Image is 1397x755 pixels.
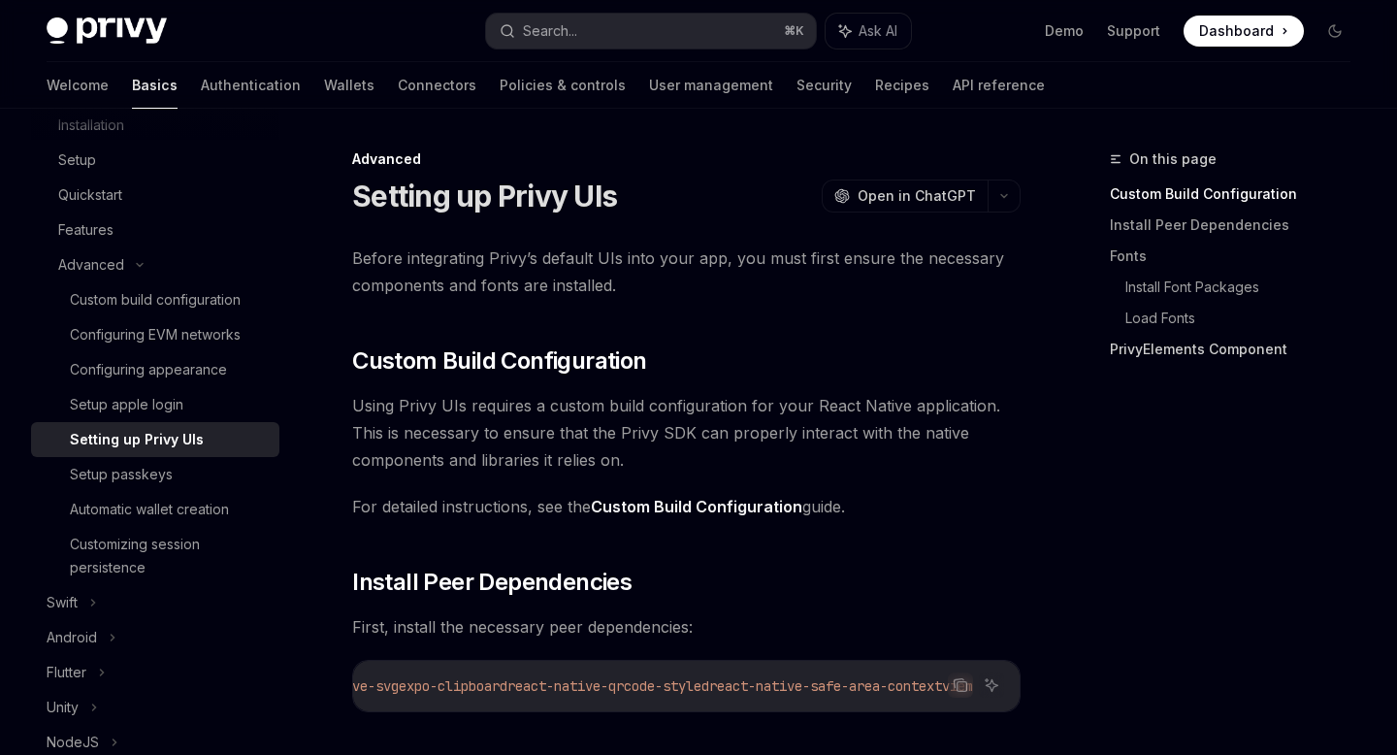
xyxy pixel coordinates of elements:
[352,149,1021,169] div: Advanced
[796,62,852,109] a: Security
[1184,16,1304,47] a: Dashboard
[132,62,178,109] a: Basics
[70,393,183,416] div: Setup apple login
[70,498,229,521] div: Automatic wallet creation
[1110,179,1366,210] a: Custom Build Configuration
[31,387,279,422] a: Setup apple login
[31,492,279,527] a: Automatic wallet creation
[352,567,632,598] span: Install Peer Dependencies
[58,148,96,172] div: Setup
[859,21,897,41] span: Ask AI
[352,392,1021,474] span: Using Privy UIs requires a custom build configuration for your React Native application. This is ...
[1107,21,1160,41] a: Support
[352,613,1021,640] span: First, install the necessary peer dependencies:
[47,731,99,754] div: NodeJS
[70,358,227,381] div: Configuring appearance
[47,17,167,45] img: dark logo
[979,673,1004,698] button: Ask AI
[826,14,911,49] button: Ask AI
[31,457,279,492] a: Setup passkeys
[858,186,976,206] span: Open in ChatGPT
[70,288,241,312] div: Custom build configuration
[58,218,114,242] div: Features
[352,345,646,377] span: Custom Build Configuration
[31,213,279,247] a: Features
[31,178,279,213] a: Quickstart
[649,62,773,109] a: User management
[1129,148,1217,171] span: On this page
[500,62,626,109] a: Policies & controls
[398,62,476,109] a: Connectors
[942,677,973,695] span: viem
[486,14,815,49] button: Search...⌘K
[948,673,973,698] button: Copy the contents from the code block
[31,352,279,387] a: Configuring appearance
[70,463,173,486] div: Setup passkeys
[523,19,577,43] div: Search...
[31,527,279,585] a: Customizing session persistence
[1110,210,1366,241] a: Install Peer Dependencies
[47,62,109,109] a: Welcome
[709,677,942,695] span: react-native-safe-area-context
[953,62,1045,109] a: API reference
[1045,21,1084,41] a: Demo
[47,696,79,719] div: Unity
[1199,21,1274,41] span: Dashboard
[70,323,241,346] div: Configuring EVM networks
[47,626,97,649] div: Android
[58,183,122,207] div: Quickstart
[47,591,78,614] div: Swift
[1319,16,1350,47] button: Toggle dark mode
[31,317,279,352] a: Configuring EVM networks
[70,428,204,451] div: Setting up Privy UIs
[352,179,617,213] h1: Setting up Privy UIs
[591,497,802,517] a: Custom Build Configuration
[1110,334,1366,365] a: PrivyElements Component
[1125,303,1366,334] a: Load Fonts
[31,422,279,457] a: Setting up Privy UIs
[47,661,86,684] div: Flutter
[352,245,1021,299] span: Before integrating Privy’s default UIs into your app, you must first ensure the necessary compone...
[324,62,374,109] a: Wallets
[1110,241,1366,272] a: Fonts
[201,62,301,109] a: Authentication
[1125,272,1366,303] a: Install Font Packages
[399,677,507,695] span: expo-clipboard
[352,493,1021,520] span: For detailed instructions, see the guide.
[70,533,268,579] div: Customizing session persistence
[58,253,124,277] div: Advanced
[822,180,988,213] button: Open in ChatGPT
[31,282,279,317] a: Custom build configuration
[875,62,929,109] a: Recipes
[31,143,279,178] a: Setup
[507,677,709,695] span: react-native-qrcode-styled
[784,23,804,39] span: ⌘ K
